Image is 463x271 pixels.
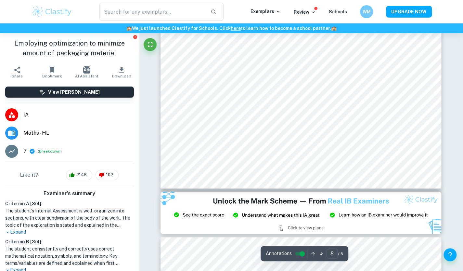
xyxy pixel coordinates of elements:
p: Review [294,8,316,16]
span: 2146 [73,172,90,178]
button: UPGRADE NOW [386,6,432,18]
p: Exemplars [251,8,281,15]
span: Download [112,74,131,78]
p: 7 [23,147,27,155]
img: AI Assistant [83,66,90,74]
h6: Criterion B [ 3 / 4 ]: [5,238,134,245]
a: Schools [329,9,347,14]
span: ( ) [38,148,62,155]
img: Ad [161,192,441,234]
span: 🏫 [331,26,337,31]
h6: Examiner's summary [3,190,136,197]
a: here [231,26,241,31]
p: Expand [5,229,134,236]
span: Bookmark [42,74,62,78]
span: Maths - HL [23,129,134,137]
div: 2146 [66,170,92,180]
span: AI Assistant [75,74,98,78]
div: 102 [96,170,119,180]
button: Bookmark [35,63,70,81]
span: Annotations [266,250,292,257]
span: / 16 [338,251,343,257]
button: Report issue [133,34,138,39]
button: WM [360,5,373,18]
h6: View [PERSON_NAME] [48,88,100,96]
h1: The student's Internal Assessment is well-organized into sections, with clear subdivision of the ... [5,207,134,229]
h6: Criterion A [ 3 / 4 ]: [5,200,134,207]
button: Breakdown [39,148,60,154]
button: Download [104,63,139,81]
span: 🏫 [126,26,132,31]
button: Help and Feedback [444,248,457,261]
h1: The student consistently and correctly uses correct mathematical notation, symbols, and terminolo... [5,245,134,267]
span: Share [12,74,23,78]
img: Clastify logo [32,5,73,18]
input: Search for any exemplars... [99,3,206,21]
h6: WM [363,8,370,15]
h6: We just launched Clastify for Schools. Click to learn how to become a school partner. [1,25,462,32]
button: View [PERSON_NAME] [5,87,134,98]
h1: Employing optimization to minimize amount of packaging material [5,38,134,58]
span: IA [23,111,134,119]
button: Fullscreen [144,38,157,51]
h6: Like it? [20,171,38,179]
span: 102 [102,172,117,178]
button: AI Assistant [70,63,104,81]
